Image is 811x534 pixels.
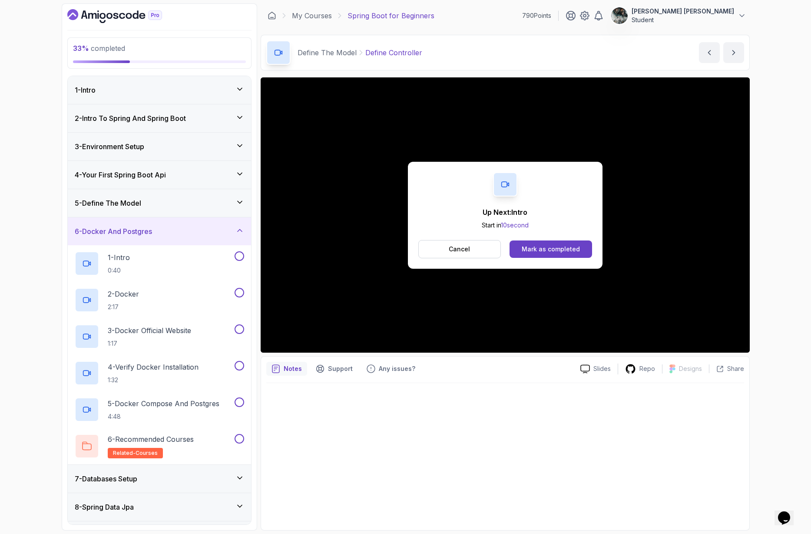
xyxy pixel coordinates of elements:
[108,376,199,384] p: 1:32
[73,44,89,53] span: 33 %
[611,7,746,24] button: user profile image[PERSON_NAME] [PERSON_NAME]Student
[618,364,662,374] a: Repo
[723,42,744,63] button: next content
[75,113,186,123] h3: 2 - Intro To Spring And Spring Boot
[348,10,434,21] p: Spring Boot for Beginners
[365,47,422,58] p: Define Controller
[482,221,529,230] p: Start in
[113,450,158,457] span: related-courses
[75,85,96,95] h3: 1 - Intro
[108,412,219,421] p: 4:48
[418,240,501,258] button: Cancel
[108,362,199,372] p: 4 - Verify Docker Installation
[268,11,276,20] a: Dashboard
[449,245,470,254] p: Cancel
[108,339,191,348] p: 1:17
[611,7,628,24] img: user profile image
[108,303,139,311] p: 2:17
[68,465,251,493] button: 7-Databases Setup
[292,10,332,21] a: My Courses
[67,9,182,23] a: Dashboard
[75,251,244,276] button: 1-Intro0:40
[68,133,251,160] button: 3-Environment Setup
[75,141,144,152] h3: 3 - Environment Setup
[501,221,529,229] span: 10 second
[328,364,353,373] p: Support
[632,7,734,16] p: [PERSON_NAME] [PERSON_NAME]
[68,161,251,189] button: 4-Your First Spring Boot Api
[522,245,580,254] div: Mark as completed
[75,324,244,349] button: 3-Docker Official Website1:17
[522,11,551,20] p: 790 Points
[68,104,251,132] button: 2-Intro To Spring And Spring Boot
[679,364,702,373] p: Designs
[68,76,251,104] button: 1-Intro
[361,362,420,376] button: Feedback button
[108,252,130,263] p: 1 - Intro
[632,16,734,24] p: Student
[75,434,244,458] button: 6-Recommended Coursesrelated-courses
[699,42,720,63] button: previous content
[775,499,802,525] iframe: chat widget
[75,198,141,208] h3: 5 - Define The Model
[284,364,302,373] p: Notes
[379,364,415,373] p: Any issues?
[311,362,358,376] button: Support button
[75,226,152,237] h3: 6 - Docker And Postgres
[108,266,130,275] p: 0:40
[639,364,655,373] p: Repo
[75,170,166,180] h3: 4 - Your First Spring Boot Api
[75,288,244,312] button: 2-Docker2:17
[108,434,194,444] p: 6 - Recommended Courses
[68,189,251,217] button: 5-Define The Model
[68,493,251,521] button: 8-Spring Data Jpa
[482,207,529,217] p: Up Next: Intro
[75,397,244,422] button: 5-Docker Compose And Postgres4:48
[108,325,191,336] p: 3 - Docker Official Website
[68,217,251,245] button: 6-Docker And Postgres
[108,398,219,409] p: 5 - Docker Compose And Postgres
[727,364,744,373] p: Share
[108,289,139,299] p: 2 - Docker
[298,47,357,58] p: Define The Model
[73,44,125,53] span: completed
[510,240,592,258] button: Mark as completed
[266,362,307,376] button: notes button
[573,364,618,374] a: Slides
[261,77,750,353] iframe: 2 - Define Controller
[75,502,134,512] h3: 8 - Spring Data Jpa
[75,361,244,385] button: 4-Verify Docker Installation1:32
[75,474,137,484] h3: 7 - Databases Setup
[709,364,744,373] button: Share
[593,364,611,373] p: Slides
